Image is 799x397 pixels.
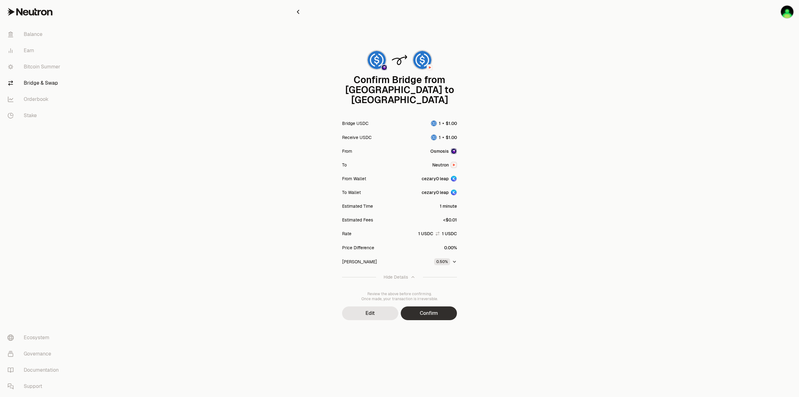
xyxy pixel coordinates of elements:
[384,274,408,280] div: Hide Details
[342,134,372,141] div: Receive USDC
[342,245,374,251] div: Price Difference
[2,42,67,59] a: Earn
[342,203,373,209] div: Estimated Time
[2,362,67,378] a: Documentation
[382,65,387,70] img: Osmosis Logo
[442,231,457,237] span: 1 USDC
[342,291,457,301] div: Review the above before confirming. Once made, your transaction is irreversible.
[422,189,457,196] button: cezary0 leapAccount Image
[451,149,456,154] img: Osmosis Logo
[431,135,437,140] img: USDC Logo
[451,190,457,195] img: Account Image
[342,75,457,105] div: Confirm Bridge from [GEOGRAPHIC_DATA] to [GEOGRAPHIC_DATA]
[342,259,377,265] div: [PERSON_NAME]
[418,231,433,237] span: 1 USDC
[2,59,67,75] a: Bitcoin Summer
[2,75,67,91] a: Bridge & Swap
[413,51,431,69] img: USDC Logo
[342,120,369,127] div: Bridge USDC
[2,91,67,107] a: Orderbook
[401,306,457,320] button: Confirm
[432,162,449,168] span: Neutron
[342,176,366,182] div: From Wallet
[422,176,449,182] div: cezary0 leap
[2,26,67,42] a: Balance
[342,306,398,320] button: Edit
[2,107,67,124] a: Stake
[781,6,793,18] img: cezary0 leap
[342,189,361,196] div: To Wallet
[2,346,67,362] a: Governance
[368,51,386,69] img: USDC Logo
[2,330,67,346] a: Ecosystem
[422,176,457,182] button: cezary0 leapAccount Image
[440,203,457,209] div: 1 minute
[431,121,437,126] img: USDC Logo
[2,378,67,395] a: Support
[430,148,449,154] span: Osmosis
[451,176,457,181] img: Account Image
[443,217,457,223] div: <$0.01
[342,162,347,168] div: To
[342,148,352,154] div: From
[422,189,449,196] div: cezary0 leap
[427,65,432,70] img: Neutron Logo
[434,258,457,265] button: 0.50%
[342,217,373,223] div: Estimated Fees
[342,231,351,237] div: Rate
[434,258,450,265] div: 0.50%
[451,162,456,167] img: Neutron Logo
[342,269,457,285] button: Hide Details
